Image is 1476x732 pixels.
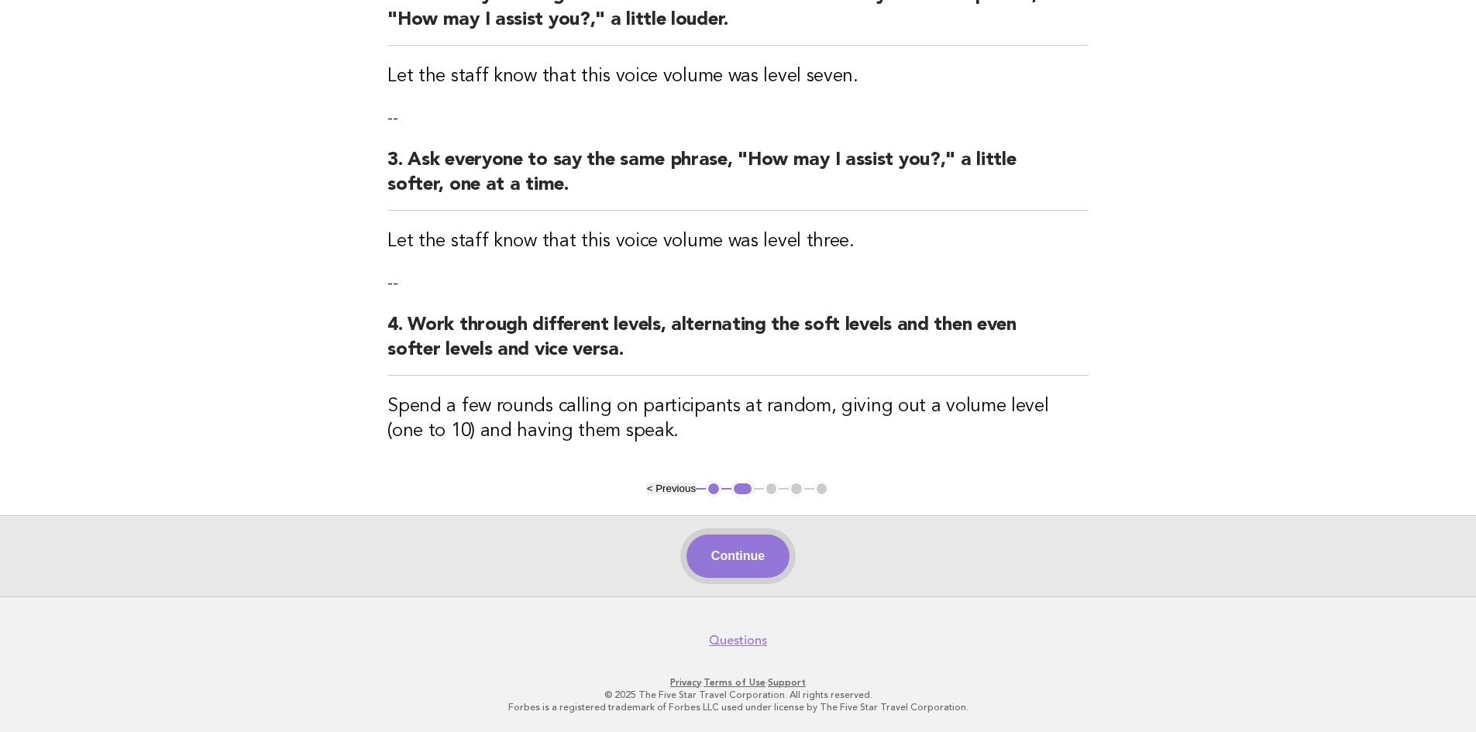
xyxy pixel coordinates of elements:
p: Forbes is a registered trademark of Forbes LLC used under license by The Five Star Travel Corpora... [264,701,1213,713]
h3: Spend a few rounds calling on participants at random, giving out a volume level (one to 10) and h... [387,394,1089,444]
p: -- [387,108,1089,129]
a: Terms of Use [704,677,766,688]
p: · · [264,676,1213,689]
h3: Let the staff know that this voice volume was level seven. [387,64,1089,89]
h2: 4. Work through different levels, alternating the soft levels and then even softer levels and vic... [387,313,1089,376]
p: -- [387,273,1089,294]
a: Questions [709,633,767,648]
button: 2 [731,481,754,497]
p: © 2025 The Five Star Travel Corporation. All rights reserved. [264,689,1213,701]
button: < Previous [647,483,696,494]
button: 1 [706,481,721,497]
a: Privacy [670,677,701,688]
a: Support [768,677,806,688]
h2: 3. Ask everyone to say the same phrase, "How may I assist you?," a little softer, one at a time. [387,148,1089,211]
h3: Let the staff know that this voice volume was level three. [387,229,1089,254]
button: Continue [686,534,790,578]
